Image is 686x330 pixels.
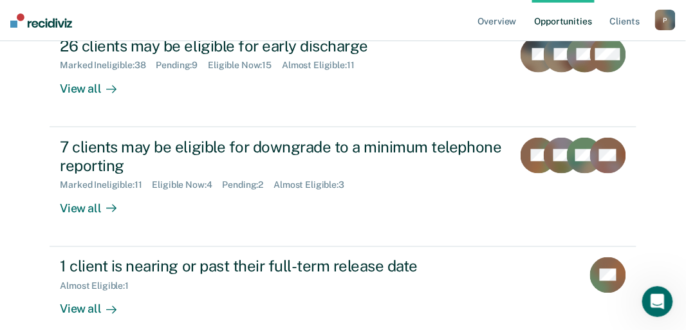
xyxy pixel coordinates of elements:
[60,60,156,71] div: Marked Ineligible : 38
[642,286,673,317] iframe: Intercom live chat
[60,291,132,316] div: View all
[153,179,223,190] div: Eligible Now : 4
[655,10,676,30] button: P
[60,37,502,55] div: 26 clients may be eligible for early discharge
[60,190,132,215] div: View all
[60,257,512,276] div: 1 client is nearing or past their full-term release date
[60,281,139,292] div: Almost Eligible : 1
[50,26,636,127] a: 26 clients may be eligible for early dischargeMarked Ineligible:38Pending:9Eligible Now:15Almost ...
[10,14,72,28] img: Recidiviz
[208,60,282,71] div: Eligible Now : 15
[60,179,152,190] div: Marked Ineligible : 11
[50,127,636,247] a: 7 clients may be eligible for downgrade to a minimum telephone reportingMarked Ineligible:11Eligi...
[273,179,355,190] div: Almost Eligible : 3
[156,60,209,71] div: Pending : 9
[60,138,502,175] div: 7 clients may be eligible for downgrade to a minimum telephone reporting
[282,60,365,71] div: Almost Eligible : 11
[60,71,132,96] div: View all
[223,179,274,190] div: Pending : 2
